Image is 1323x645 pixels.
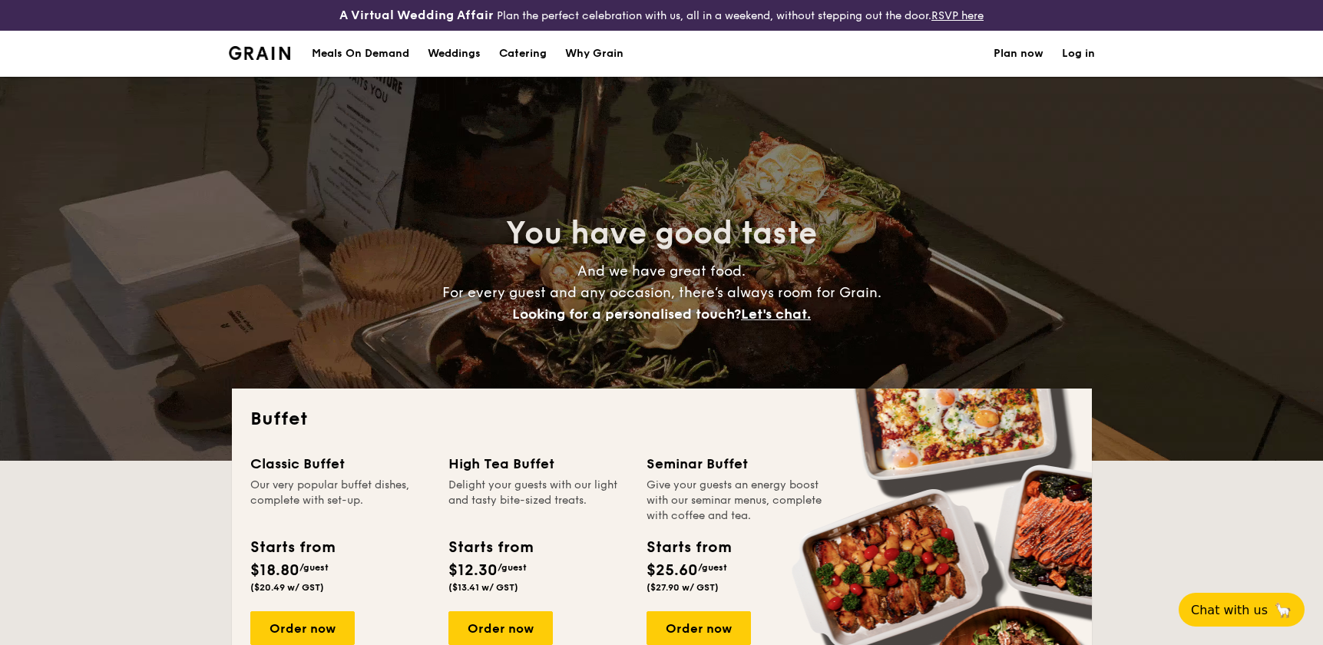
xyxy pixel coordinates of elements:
[448,453,628,475] div: High Tea Buffet
[312,31,409,77] div: Meals On Demand
[647,561,698,580] span: $25.60
[1062,31,1095,77] a: Log in
[229,46,291,60] img: Grain
[250,561,299,580] span: $18.80
[339,6,494,25] h4: A Virtual Wedding Affair
[428,31,481,77] div: Weddings
[448,536,532,559] div: Starts from
[1274,601,1292,619] span: 🦙
[448,561,498,580] span: $12.30
[303,31,418,77] a: Meals On Demand
[647,536,730,559] div: Starts from
[418,31,490,77] a: Weddings
[442,263,881,322] span: And we have great food. For every guest and any occasion, there’s always room for Grain.
[220,6,1103,25] div: Plan the perfect celebration with us, all in a weekend, without stepping out the door.
[565,31,623,77] div: Why Grain
[647,611,751,645] div: Order now
[512,306,741,322] span: Looking for a personalised touch?
[250,536,334,559] div: Starts from
[994,31,1044,77] a: Plan now
[1191,603,1268,617] span: Chat with us
[647,582,719,593] span: ($27.90 w/ GST)
[448,611,553,645] div: Order now
[250,407,1073,432] h2: Buffet
[498,562,527,573] span: /guest
[506,215,817,252] span: You have good taste
[448,582,518,593] span: ($13.41 w/ GST)
[1179,593,1305,627] button: Chat with us🦙
[490,31,556,77] a: Catering
[250,582,324,593] span: ($20.49 w/ GST)
[299,562,329,573] span: /guest
[698,562,727,573] span: /guest
[741,306,811,322] span: Let's chat.
[250,611,355,645] div: Order now
[647,478,826,524] div: Give your guests an energy boost with our seminar menus, complete with coffee and tea.
[556,31,633,77] a: Why Grain
[250,478,430,524] div: Our very popular buffet dishes, complete with set-up.
[499,31,547,77] h1: Catering
[931,9,984,22] a: RSVP here
[448,478,628,524] div: Delight your guests with our light and tasty bite-sized treats.
[229,46,291,60] a: Logotype
[250,453,430,475] div: Classic Buffet
[647,453,826,475] div: Seminar Buffet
